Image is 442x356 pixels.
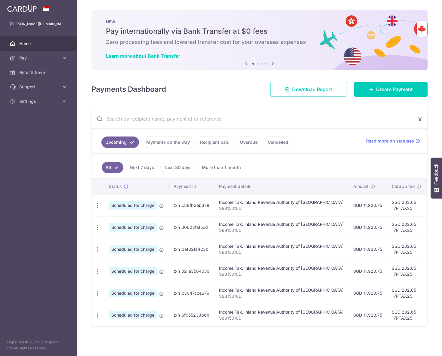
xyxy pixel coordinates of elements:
th: Payment details [214,179,348,194]
span: Scheduled for charge [109,267,157,275]
p: [PERSON_NAME][DOMAIN_NAME][EMAIL_ADDRESS][PERSON_NAME][DOMAIN_NAME] [10,21,67,27]
p: S8815010D [219,249,344,255]
div: Income Tax. Inland Revenue Authority of [GEOGRAPHIC_DATA] [219,221,344,227]
td: SGD 11,920.75 [348,216,387,238]
div: Income Tax. Inland Revenue Authority of [GEOGRAPHIC_DATA] [219,243,344,249]
p: S8815010D [219,293,344,299]
a: All [102,162,123,173]
img: Bank transfer banner [91,10,428,70]
div: Income Tax. Inland Revenue Authority of [GEOGRAPHIC_DATA] [219,309,344,315]
div: Income Tax. Inland Revenue Authority of [GEOGRAPHIC_DATA] [219,265,344,271]
span: Scheduled for charge [109,289,157,297]
a: Upcoming [101,137,139,148]
span: Feedback [434,164,439,185]
p: NEW [106,19,413,24]
td: SGD 202.65 17PTAX25 [387,194,426,216]
span: Scheduled for charge [109,223,157,232]
span: Home [19,41,59,47]
span: CardUp fee [392,183,415,189]
h4: Payments Dashboard [91,84,166,95]
span: Pay [19,55,59,61]
td: txn_00623faf5cd [169,216,214,238]
h5: Pay internationally via Bank Transfer at $0 fees [106,26,413,36]
td: SGD 11,920.75 [348,304,387,326]
span: Scheduled for charge [109,311,157,319]
td: SGD 11,920.75 [348,238,387,260]
a: Learn more about Bank Transfer [106,53,180,59]
th: Payment ID [169,179,214,194]
td: SGD 202.65 17PTAX25 [387,282,426,304]
span: Download Report [292,86,332,93]
a: Next 30 days [160,162,196,173]
a: Payments on the way [141,137,194,148]
a: More than 1 month [198,162,245,173]
span: Status [109,183,122,189]
p: S8815010D [219,205,344,211]
h6: Zero processing fees and lowered transfer cost for your overseas expenses [106,38,413,46]
td: SGD 11,920.75 [348,260,387,282]
td: SGD 202.65 17PTAX25 [387,238,426,260]
td: txn_c3047cce679 [169,282,214,304]
span: Scheduled for charge [109,245,157,253]
td: SGD 11,920.75 [348,194,387,216]
button: Feedback - Show survey [431,158,442,198]
input: Search by recipient name, payment id or reference [92,109,413,128]
span: Support [19,84,59,90]
td: txn_021a356405b [169,260,214,282]
p: S8815010D [219,227,344,233]
div: Income Tax. Inland Revenue Authority of [GEOGRAPHIC_DATA] [219,199,344,205]
span: Amount [353,183,369,189]
p: S8815010D [219,271,344,277]
span: Create Payment [376,86,413,93]
span: Settings [19,98,59,104]
span: Refer & Save [19,69,59,75]
a: Cancelled [264,137,292,148]
a: Download Report [270,82,347,97]
p: S8815010D [219,315,344,321]
a: Read more on statuses [366,138,420,144]
span: Read more on statuses [366,138,414,144]
span: Scheduled for charge [109,201,157,210]
a: Next 7 days [126,162,158,173]
a: Recipient paid [196,137,233,148]
a: Create Payment [354,82,428,97]
img: CardUp [7,5,37,12]
td: txn_c38fb2eb378 [169,194,214,216]
a: Overdue [236,137,261,148]
div: Income Tax. Inland Revenue Authority of [GEOGRAPHIC_DATA] [219,287,344,293]
td: txn_def82fa423b [169,238,214,260]
td: txn_6f055233b6b [169,304,214,326]
td: SGD 11,920.75 [348,282,387,304]
td: SGD 202.65 17PTAX25 [387,260,426,282]
td: SGD 202.65 17PTAX25 [387,304,426,326]
td: SGD 202.65 17PTAX25 [387,216,426,238]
